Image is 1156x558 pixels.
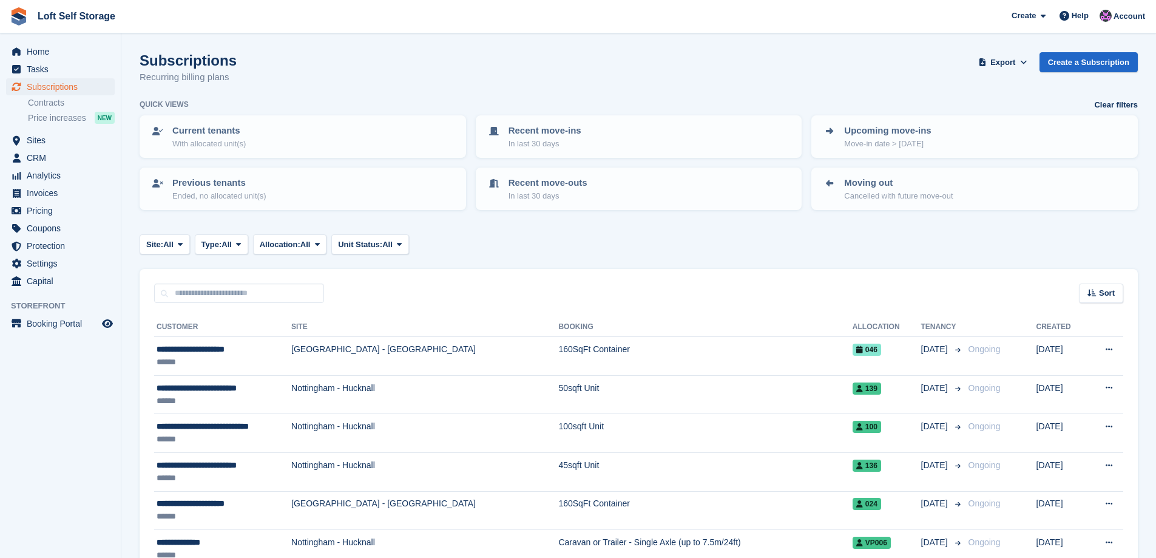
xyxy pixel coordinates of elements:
span: Type: [201,239,222,251]
a: Recent move-ins In last 30 days [477,117,801,157]
td: [DATE] [1036,452,1087,491]
span: [DATE] [921,497,950,510]
span: [DATE] [921,459,950,472]
td: Nottingham - Hucknall [291,452,558,491]
a: Moving out Cancelled with future move-out [813,169,1137,209]
button: Unit Status: All [331,234,408,254]
span: Help [1072,10,1089,22]
th: Booking [558,318,852,337]
span: Protection [27,237,100,254]
span: All [382,239,393,251]
p: Moving out [844,176,953,190]
td: [DATE] [1036,414,1087,453]
span: Tasks [27,61,100,78]
a: Create a Subscription [1039,52,1138,72]
span: 136 [853,460,881,472]
span: [DATE] [921,536,950,549]
a: Recent move-outs In last 30 days [477,169,801,209]
span: 046 [853,344,881,356]
td: [DATE] [1036,337,1087,376]
span: Ongoing [968,421,1001,431]
span: Home [27,43,100,60]
span: Allocation: [260,239,300,251]
td: [GEOGRAPHIC_DATA] - [GEOGRAPHIC_DATA] [291,491,558,530]
p: Upcoming move-ins [844,124,931,138]
img: stora-icon-8386f47178a22dfd0bd8f6a31ec36ba5ce8667c1dd55bd0f319d3a0aa187defe.svg [10,7,28,26]
td: Nottingham - Hucknall [291,375,558,414]
p: Move-in date > [DATE] [844,138,931,150]
p: With allocated unit(s) [172,138,246,150]
span: Booking Portal [27,315,100,332]
a: menu [6,255,115,272]
span: All [163,239,174,251]
td: 50sqft Unit [558,375,852,414]
a: menu [6,273,115,290]
img: Amy Wright [1100,10,1112,22]
a: menu [6,220,115,237]
span: Sites [27,132,100,149]
a: Contracts [28,97,115,109]
th: Customer [154,318,291,337]
button: Export [976,52,1030,72]
td: [GEOGRAPHIC_DATA] - [GEOGRAPHIC_DATA] [291,337,558,376]
td: 45sqft Unit [558,452,852,491]
span: Pricing [27,202,100,219]
span: Analytics [27,167,100,184]
span: Ongoing [968,460,1001,470]
span: Site: [146,239,163,251]
p: Recent move-outs [509,176,587,190]
span: Account [1114,10,1145,22]
th: Site [291,318,558,337]
td: 160SqFt Container [558,491,852,530]
span: Create [1012,10,1036,22]
a: menu [6,237,115,254]
a: Loft Self Storage [33,6,120,26]
button: Type: All [195,234,248,254]
a: menu [6,43,115,60]
a: Clear filters [1094,99,1138,111]
a: Upcoming move-ins Move-in date > [DATE] [813,117,1137,157]
span: Invoices [27,185,100,202]
span: Settings [27,255,100,272]
span: Ongoing [968,537,1001,547]
a: menu [6,167,115,184]
h6: Quick views [140,99,189,110]
span: 139 [853,383,881,395]
a: menu [6,132,115,149]
td: 160SqFt Container [558,337,852,376]
td: [DATE] [1036,375,1087,414]
p: Cancelled with future move-out [844,190,953,202]
td: Nottingham - Hucknall [291,414,558,453]
span: 100 [853,421,881,433]
span: Coupons [27,220,100,237]
th: Allocation [853,318,921,337]
div: NEW [95,112,115,124]
span: Sort [1099,287,1115,299]
td: [DATE] [1036,491,1087,530]
span: [DATE] [921,343,950,356]
a: menu [6,185,115,202]
button: Allocation: All [253,234,327,254]
a: Price increases NEW [28,111,115,124]
span: Storefront [11,300,121,312]
span: Ongoing [968,344,1001,354]
p: Ended, no allocated unit(s) [172,190,266,202]
a: Preview store [100,316,115,331]
span: Export [990,56,1015,69]
span: [DATE] [921,420,950,433]
th: Created [1036,318,1087,337]
a: menu [6,61,115,78]
a: menu [6,315,115,332]
p: Recurring billing plans [140,70,237,84]
p: Previous tenants [172,176,266,190]
a: Current tenants With allocated unit(s) [141,117,465,157]
span: CRM [27,149,100,166]
span: Capital [27,273,100,290]
span: Ongoing [968,383,1001,393]
button: Site: All [140,234,190,254]
a: menu [6,149,115,166]
h1: Subscriptions [140,52,237,69]
td: 100sqft Unit [558,414,852,453]
span: All [300,239,311,251]
a: menu [6,202,115,219]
